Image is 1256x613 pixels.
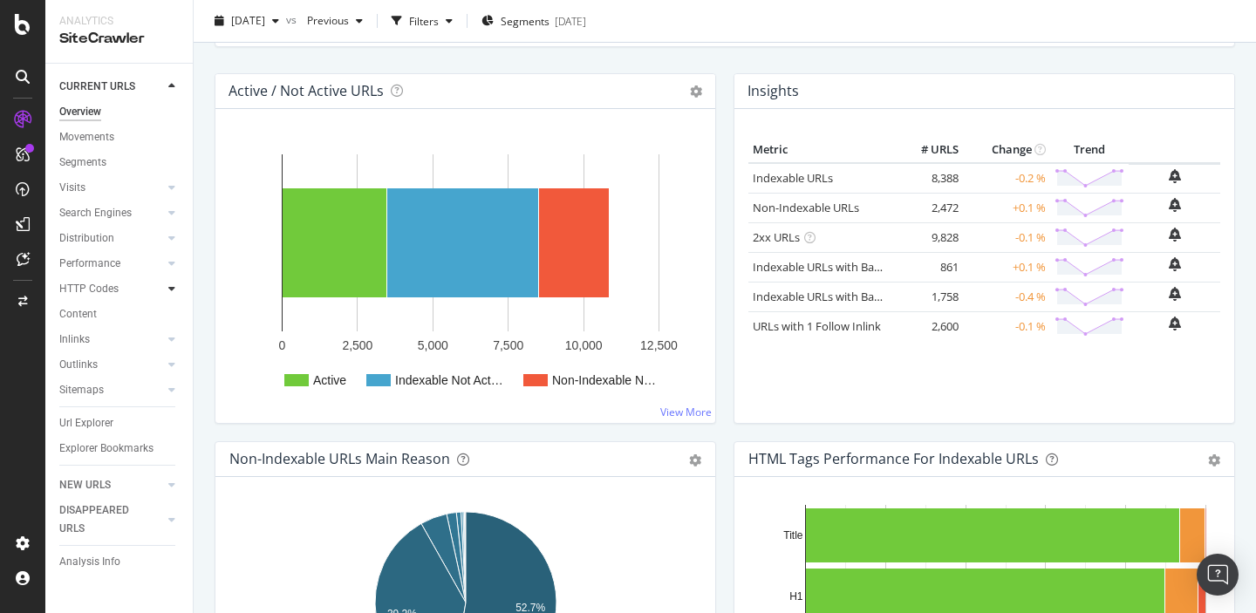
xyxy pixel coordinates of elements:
button: [DATE] [208,7,286,35]
div: Analysis Info [59,553,120,571]
div: Open Intercom Messenger [1197,554,1239,596]
div: gear [1208,454,1220,467]
td: -0.2 % [963,163,1050,194]
a: Sitemaps [59,381,163,399]
div: Inlinks [59,330,90,349]
div: gear [689,454,701,467]
div: Distribution [59,229,114,248]
a: Indexable URLs [753,170,833,186]
div: Sitemaps [59,381,104,399]
div: HTML Tags Performance for Indexable URLs [748,450,1039,467]
div: DISAPPEARED URLS [59,501,147,538]
text: 5,000 [418,338,448,352]
a: 2xx URLs [753,229,800,245]
text: Indexable Not Act… [395,373,503,387]
a: Search Engines [59,204,163,222]
span: 2025 Oct. 3rd [231,13,265,28]
td: 861 [893,252,963,282]
text: Non-Indexable N… [552,373,656,387]
a: Analysis Info [59,553,181,571]
a: CURRENT URLS [59,78,163,96]
div: Filters [409,13,439,28]
div: HTTP Codes [59,280,119,298]
th: Change [963,137,1050,163]
div: Explorer Bookmarks [59,439,154,458]
div: Segments [59,153,106,172]
div: SiteCrawler [59,29,179,49]
td: +0.1 % [963,252,1050,282]
th: # URLS [893,137,963,163]
h4: Insights [747,79,799,103]
td: 2,600 [893,311,963,341]
div: Search Engines [59,204,132,222]
th: Trend [1050,137,1129,163]
a: Visits [59,179,163,197]
div: bell-plus [1169,287,1181,301]
a: DISAPPEARED URLS [59,501,163,538]
svg: A chart. [229,137,701,409]
div: Analytics [59,14,179,29]
text: 12,500 [640,338,678,352]
text: 2,500 [342,338,372,352]
div: CURRENT URLS [59,78,135,96]
div: Overview [59,103,101,121]
div: Content [59,305,97,324]
div: Performance [59,255,120,273]
button: Previous [300,7,370,35]
td: +0.1 % [963,193,1050,222]
span: Previous [300,13,349,28]
text: 7,500 [493,338,523,352]
a: Url Explorer [59,414,181,433]
a: View More [660,405,712,419]
span: vs [286,11,300,26]
a: URLs with 1 Follow Inlink [753,318,881,334]
div: NEW URLS [59,476,111,494]
a: Distribution [59,229,163,248]
a: Content [59,305,181,324]
span: Segments [501,13,549,28]
a: NEW URLS [59,476,163,494]
div: Visits [59,179,85,197]
a: Outlinks [59,356,163,374]
td: -0.1 % [963,311,1050,341]
text: Title [783,529,803,541]
div: Outlinks [59,356,98,374]
a: Indexable URLs with Bad H1 [753,259,898,275]
i: Options [690,85,702,98]
div: Movements [59,128,114,146]
th: Metric [748,137,893,163]
td: 8,388 [893,163,963,194]
div: bell-plus [1169,198,1181,212]
a: Inlinks [59,330,163,349]
text: 0 [279,338,286,352]
text: 10,000 [565,338,603,352]
td: 2,472 [893,193,963,222]
div: [DATE] [555,13,586,28]
a: Performance [59,255,163,273]
div: bell-plus [1169,257,1181,271]
div: Non-Indexable URLs Main Reason [229,450,450,467]
a: Movements [59,128,181,146]
td: -0.1 % [963,222,1050,252]
td: 1,758 [893,282,963,311]
h4: Active / Not Active URLs [229,79,384,103]
text: Active [313,373,346,387]
div: Url Explorer [59,414,113,433]
a: Indexable URLs with Bad Description [753,289,943,304]
text: H1 [789,590,803,603]
button: Segments[DATE] [474,7,593,35]
a: Non-Indexable URLs [753,200,859,215]
a: Overview [59,103,181,121]
a: Explorer Bookmarks [59,439,181,458]
div: bell-plus [1169,228,1181,242]
a: Segments [59,153,181,172]
button: Filters [385,7,460,35]
div: bell-plus [1169,169,1181,183]
a: HTTP Codes [59,280,163,298]
td: 9,828 [893,222,963,252]
div: bell-plus [1169,317,1181,330]
td: -0.4 % [963,282,1050,311]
